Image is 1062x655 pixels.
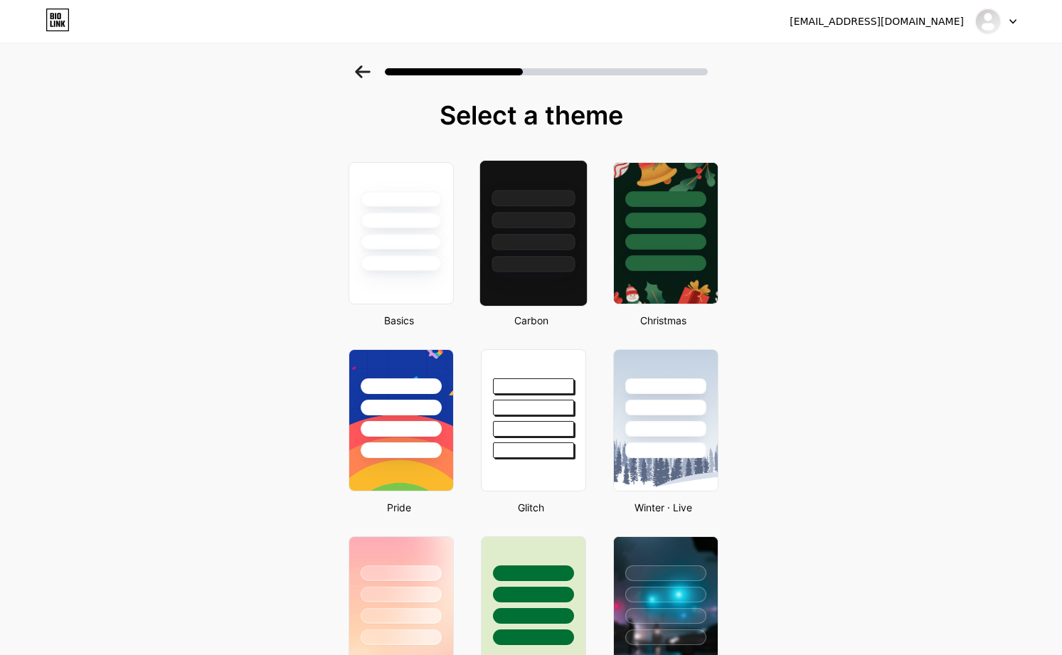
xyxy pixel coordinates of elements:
div: Winter · Live [609,500,718,515]
div: [EMAIL_ADDRESS][DOMAIN_NAME] [790,14,964,29]
div: Glitch [477,500,586,515]
div: Christmas [609,313,718,328]
div: Select a theme [343,101,720,129]
div: Basics [344,313,454,328]
div: Pride [344,500,454,515]
div: Carbon [477,313,586,328]
img: Solo Toto [975,8,1002,35]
